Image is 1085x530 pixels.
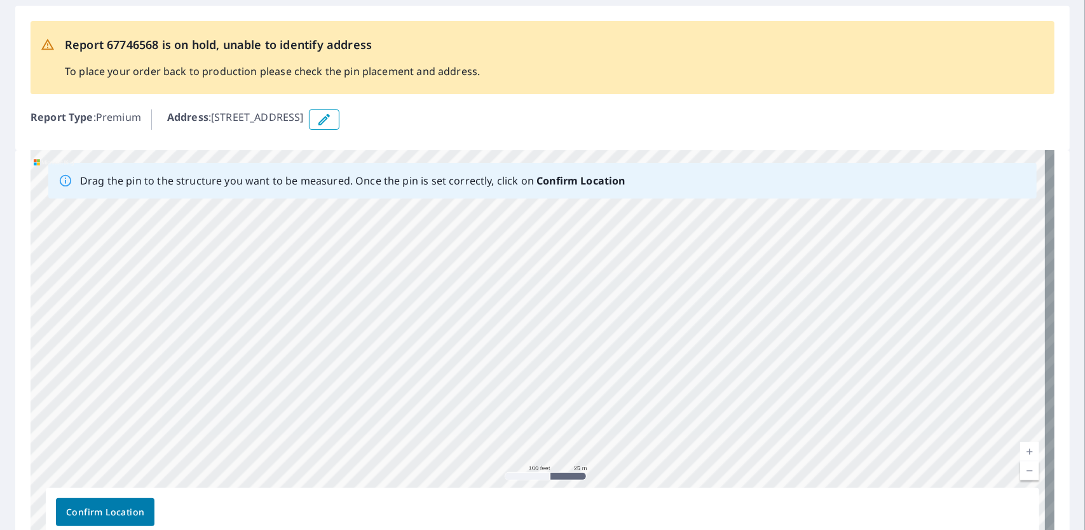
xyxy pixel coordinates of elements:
[65,64,480,79] p: To place your order back to production please check the pin placement and address.
[1020,442,1039,461] a: Current Level 18, Zoom In
[65,36,480,53] p: Report 67746568 is on hold, unable to identify address
[1020,461,1039,480] a: Current Level 18, Zoom Out
[31,109,141,130] p: : Premium
[167,110,208,124] b: Address
[56,498,154,526] button: Confirm Location
[66,505,144,520] span: Confirm Location
[167,109,304,130] p: : [STREET_ADDRESS]
[31,110,93,124] b: Report Type
[536,174,625,188] b: Confirm Location
[80,173,625,188] p: Drag the pin to the structure you want to be measured. Once the pin is set correctly, click on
